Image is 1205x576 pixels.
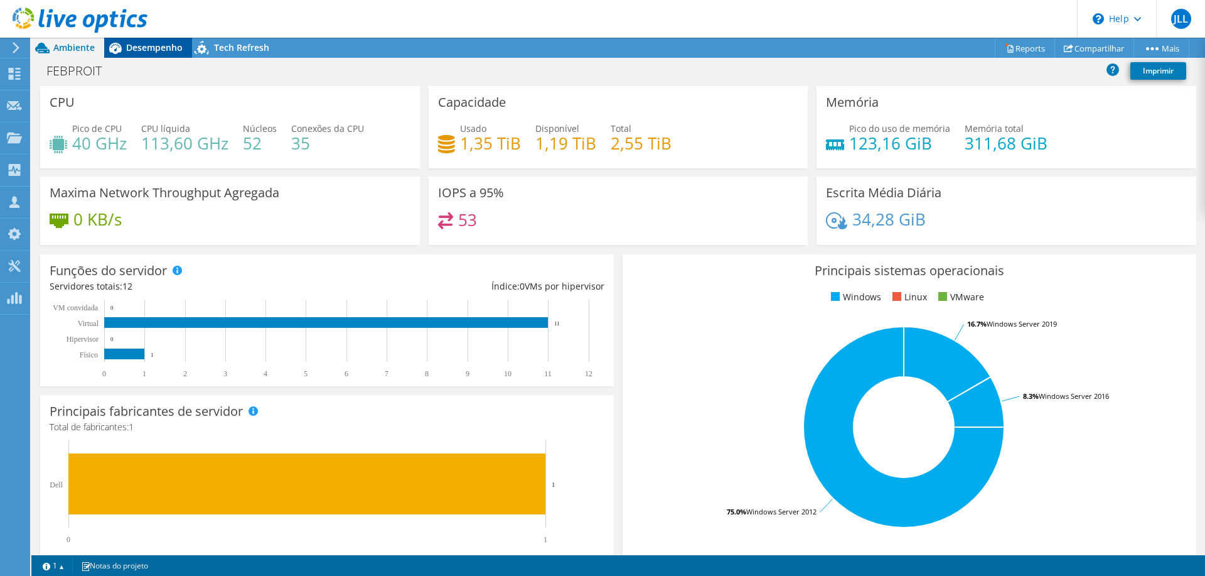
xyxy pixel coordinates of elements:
span: Ambiente [53,41,95,53]
text: 0 [67,535,70,544]
span: Pico de CPU [72,122,122,134]
text: Dell [50,481,63,489]
h4: 52 [243,136,277,150]
h3: Maxima Network Throughput Agregada [50,186,279,200]
text: Hipervisor [67,335,99,344]
div: Servidores totais: [50,280,327,293]
span: Disponível [535,122,579,134]
tspan: 75.0% [727,507,746,516]
h4: 0 KB/s [73,212,122,226]
h4: 35 [291,136,364,150]
span: Memória total [965,122,1024,134]
tspan: Windows Server 2019 [987,319,1057,329]
text: 11 [554,320,560,327]
span: Total [611,122,631,134]
h4: 1,19 TiB [535,136,596,150]
span: Pico do uso de memória [849,122,950,134]
tspan: 8.3% [1023,391,1039,401]
text: 0 [110,336,114,342]
text: 2 [183,369,187,378]
text: 0 [102,369,106,378]
h3: CPU [50,95,75,109]
text: 12 [585,369,592,378]
text: 4 [264,369,267,378]
h4: 123,16 GiB [849,136,950,150]
li: VMware [935,290,984,304]
span: Usado [460,122,486,134]
text: 11 [544,369,552,378]
span: Conexões da CPU [291,122,364,134]
text: 10 [504,369,511,378]
text: 9 [466,369,469,378]
h3: Escrita Média Diária [826,186,941,200]
text: 6 [345,369,348,378]
text: 3 [223,369,227,378]
h3: Funções do servidor [50,264,167,278]
a: 1 [34,558,73,573]
div: Índice: VMs por hipervisor [327,280,604,293]
tspan: Windows Server 2012 [746,507,817,516]
a: Reports [995,38,1055,58]
span: 1 [129,421,134,433]
h4: 1,35 TiB [460,136,521,150]
span: 0 [520,280,525,292]
text: 0 [110,305,114,311]
tspan: Windows Server 2016 [1039,391,1109,401]
text: Virtual [78,319,99,328]
h4: 113,60 GHz [141,136,228,150]
text: 8 [425,369,429,378]
li: Linux [889,290,927,304]
h4: 34,28 GiB [852,212,926,226]
span: Tech Refresh [214,41,269,53]
text: VM convidada [53,303,98,312]
h3: Capacidade [438,95,506,109]
span: Desempenho [126,41,183,53]
h4: Total de fabricantes: [50,420,604,434]
a: Compartilhar [1054,38,1134,58]
text: 1 [142,369,146,378]
h3: Principais sistemas operacionais [632,264,1187,278]
tspan: 16.7% [967,319,987,329]
li: Windows [828,290,881,304]
h3: IOPS a 95% [438,186,504,200]
h3: Principais fabricantes de servidor [50,405,243,418]
span: Núcleos [243,122,277,134]
h3: Memória [826,95,879,109]
span: JLL [1171,9,1191,29]
svg: \n [1093,13,1104,24]
text: 1 [552,481,555,488]
h4: 2,55 TiB [611,136,672,150]
h4: 40 GHz [72,136,127,150]
h4: 53 [458,213,477,227]
h1: FEBPROIT [41,64,121,78]
text: 1 [151,352,154,358]
text: 5 [304,369,308,378]
a: Notas do projeto [72,558,157,573]
a: Mais [1133,38,1189,58]
h4: 311,68 GiB [965,136,1047,150]
text: 7 [385,369,388,378]
a: Imprimir [1130,62,1186,80]
text: 1 [544,535,547,544]
span: CPU líquida [141,122,190,134]
span: 12 [122,280,132,292]
tspan: Físico [80,350,98,359]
